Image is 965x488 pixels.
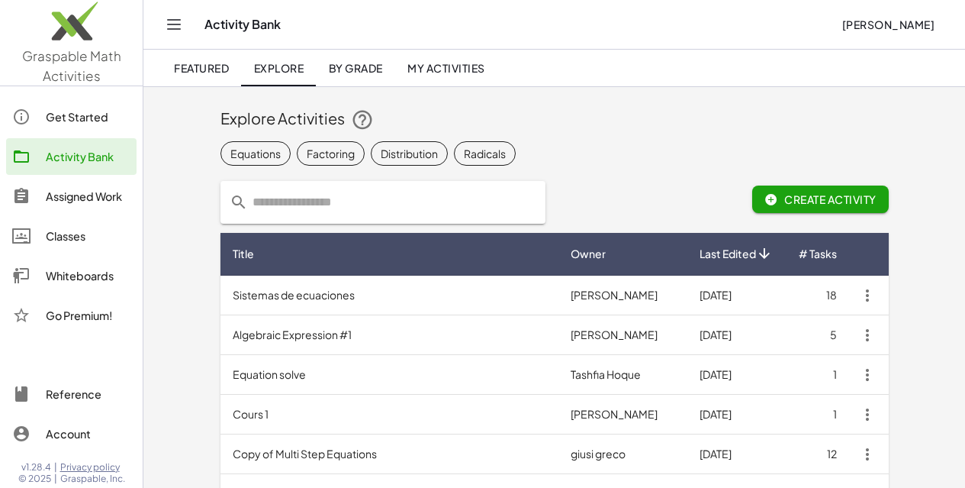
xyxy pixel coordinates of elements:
div: Go Premium! [46,306,130,325]
td: Cours 1 [220,395,558,435]
div: Equations [230,145,281,161]
td: [DATE] [687,435,786,474]
td: [PERSON_NAME] [558,276,687,315]
div: Whiteboards [46,267,130,285]
span: [PERSON_NAME] [841,18,934,31]
div: Assigned Work [46,187,130,205]
span: Title [233,246,254,262]
span: Graspable, Inc. [60,473,125,485]
td: [PERSON_NAME] [558,315,687,355]
i: prepended action [230,193,248,212]
span: Owner [571,246,606,262]
a: Privacy policy [60,461,125,473]
div: Reference [46,385,130,403]
span: Featured [174,61,229,75]
td: 12 [786,435,849,474]
span: Create Activity [764,192,877,206]
a: Classes [6,218,137,254]
div: Activity Bank [46,147,130,166]
span: My Activities [407,61,485,75]
a: Activity Bank [6,138,137,175]
td: Algebraic Expression #1 [220,315,558,355]
td: Copy of Multi Step Equations [220,435,558,474]
button: Toggle navigation [162,12,186,37]
div: Radicals [464,145,506,161]
td: Sistemas de ecuaciones [220,276,558,315]
td: 1 [786,395,849,435]
td: 18 [786,276,849,315]
span: By Grade [328,61,382,75]
td: Tashfia Hoque [558,355,687,395]
span: © 2025 [18,473,51,485]
td: 5 [786,315,849,355]
span: | [54,473,57,485]
a: Whiteboards [6,257,137,294]
div: Account [46,425,130,443]
td: Equation solve [220,355,558,395]
button: Create Activity [752,186,889,213]
button: [PERSON_NAME] [829,11,947,38]
span: Explore [253,61,304,75]
div: Classes [46,227,130,245]
td: [DATE] [687,395,786,435]
td: [DATE] [687,355,786,395]
td: [PERSON_NAME] [558,395,687,435]
span: | [54,461,57,473]
span: # Tasks [799,246,837,262]
td: 1 [786,355,849,395]
span: v1.28.4 [21,461,51,473]
span: Graspable Math Activities [22,47,121,84]
span: Last Edited [700,246,756,262]
a: Get Started [6,99,137,135]
a: Account [6,415,137,452]
td: [DATE] [687,276,786,315]
div: Factoring [307,145,355,161]
a: Reference [6,376,137,412]
div: Explore Activities [220,108,889,132]
a: Assigned Work [6,178,137,215]
td: giusi greco [558,435,687,474]
div: Get Started [46,108,130,126]
div: Distribution [381,145,438,161]
td: [DATE] [687,315,786,355]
